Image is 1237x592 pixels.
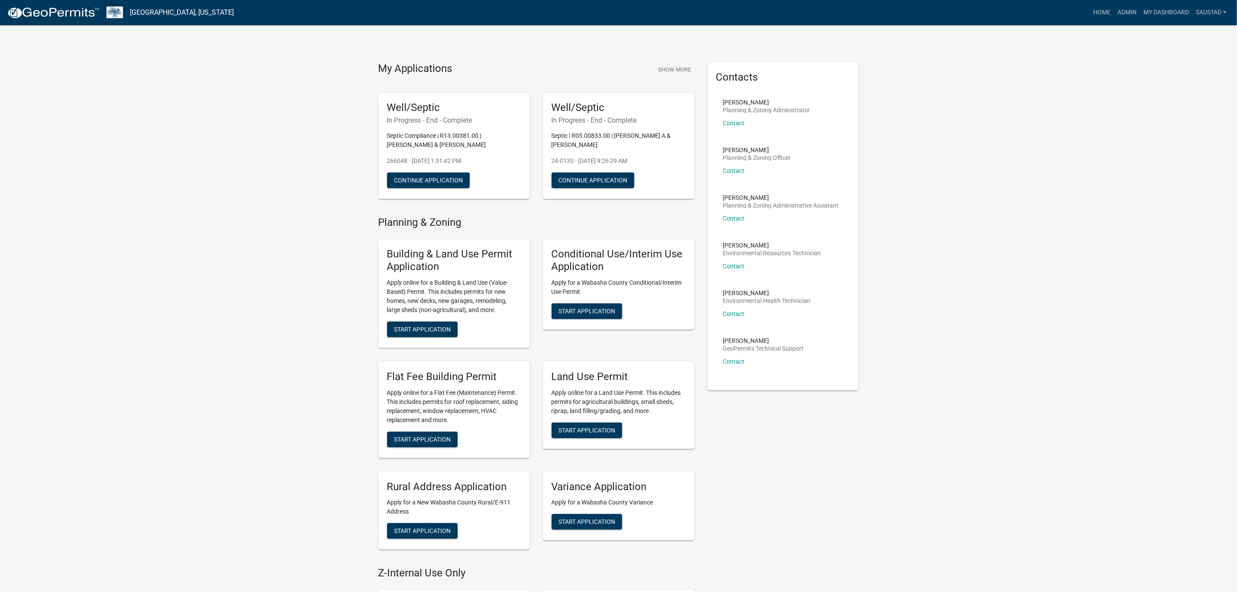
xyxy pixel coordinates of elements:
p: Apply for a Wabasha County Conditional/Interim Use Permit [552,278,686,296]
h6: In Progress - End - Complete [387,116,521,124]
h5: Building & Land Use Permit Application [387,248,521,273]
span: Start Application [559,518,615,525]
p: Environmental Resources Technician [723,250,821,256]
h5: Conditional Use/Interim Use Application [552,248,686,273]
p: Environmental Health Technician [723,298,811,304]
p: [PERSON_NAME] [723,338,804,344]
p: [PERSON_NAME] [723,147,791,153]
h5: Land Use Permit [552,371,686,383]
span: Start Application [394,436,451,442]
a: My Dashboard [1140,4,1192,21]
p: Apply for a Wabasha County Variance [552,498,686,507]
a: saustad [1192,4,1230,21]
button: Start Application [387,322,458,337]
h4: Z-Internal Use Only [378,567,694,579]
h5: Well/Septic [387,101,521,114]
button: Start Application [387,432,458,447]
a: Home [1090,4,1114,21]
h5: Variance Application [552,481,686,493]
span: Start Application [559,426,615,433]
p: Apply for a New Wabasha County Rural/E-911 Address [387,498,521,516]
a: Contact [723,310,745,317]
button: Start Application [552,423,622,438]
a: Contact [723,263,745,270]
h4: Planning & Zoning [378,216,694,229]
h5: Contacts [716,71,850,84]
p: Septic | R05.00833.00 | [PERSON_NAME] A & [PERSON_NAME] [552,131,686,150]
span: Start Application [559,307,615,314]
p: [PERSON_NAME] [723,290,811,296]
p: [PERSON_NAME] [723,242,821,248]
a: Contact [723,120,745,127]
a: Contact [723,215,745,222]
span: Start Application [394,325,451,332]
a: Contact [723,358,745,365]
button: Continue Application [552,172,634,188]
h5: Flat Fee Building Permit [387,371,521,383]
button: Start Application [552,514,622,530]
h6: In Progress - End - Complete [552,116,686,124]
span: Start Application [394,527,451,534]
p: GeoPermits Technical Support [723,345,804,351]
p: [PERSON_NAME] [723,99,811,105]
h5: Well/Septic [552,101,686,114]
a: Contact [723,167,745,174]
p: 24-013S - [DATE] 9:26:29 AM [552,156,686,166]
h5: Rural Address Application [387,481,521,493]
p: Planning & Zoning Administrative Assistant [723,202,839,208]
button: Start Application [552,303,622,319]
a: Admin [1114,4,1140,21]
button: Start Application [387,523,458,539]
a: [GEOGRAPHIC_DATA], [US_STATE] [130,5,234,20]
p: Planning & Zoning Officer [723,155,791,161]
p: Septic Compliance | R13.00381.00 | [PERSON_NAME] & [PERSON_NAME] [387,131,521,150]
img: Wabasha County, Minnesota [107,7,123,18]
button: Show More [655,62,694,77]
h4: My Applications [378,62,452,75]
p: 266048 - [DATE] 1:31:42 PM [387,156,521,166]
button: Continue Application [387,172,470,188]
p: Apply online for a Land Use Permit. This includes permits for agricultural buildings, small sheds... [552,388,686,416]
p: Apply online for a Building & Land Use (Value-Based) Permit. This includes permits for new homes,... [387,278,521,315]
p: [PERSON_NAME] [723,195,839,201]
p: Apply online for a Flat Fee (Maintenance) Permit. This includes permits for roof replacement, sid... [387,388,521,425]
p: Planning & Zoning Administrator [723,107,811,113]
